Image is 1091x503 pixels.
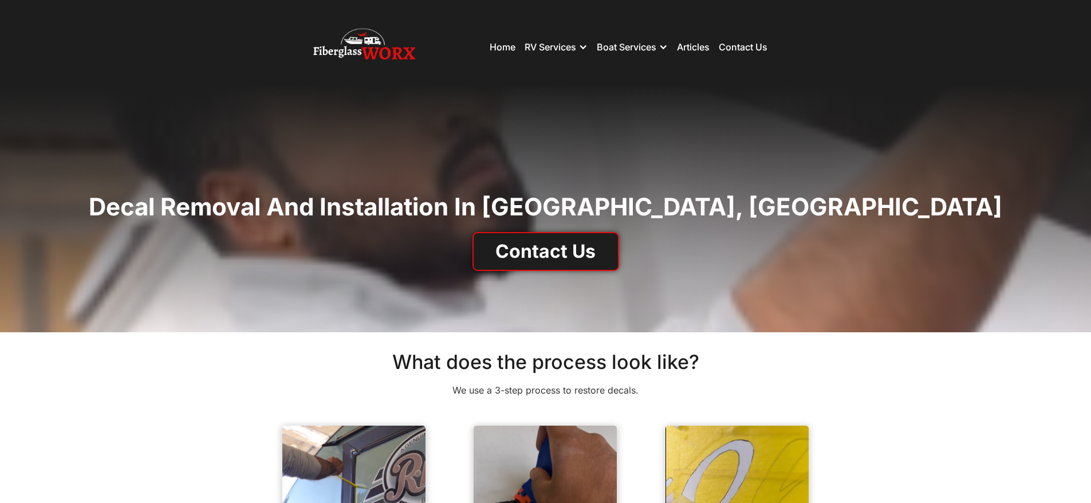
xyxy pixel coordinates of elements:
h2: What does the process look like? [277,351,815,374]
a: Articles [677,41,710,53]
a: Contact Us [472,232,619,271]
a: Contact Us [719,41,767,53]
h1: Decal Removal and installation in [GEOGRAPHIC_DATA], [GEOGRAPHIC_DATA] [89,192,1002,222]
div: RV Services [525,41,576,53]
div: Boat Services [597,41,656,53]
a: Home [490,41,515,53]
p: We use a 3-step process to restore decals. [388,383,703,397]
